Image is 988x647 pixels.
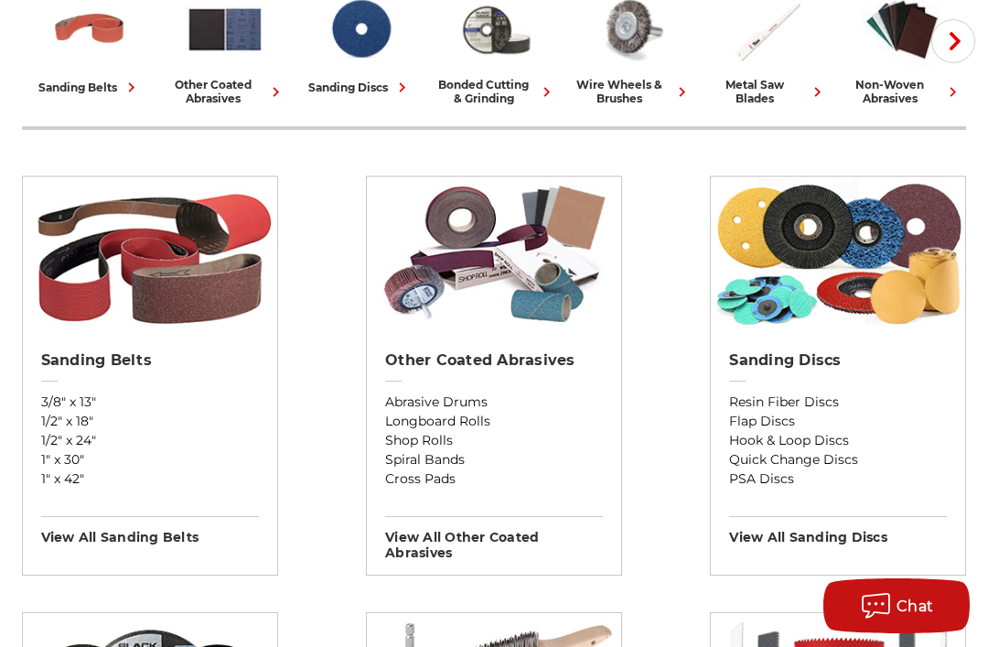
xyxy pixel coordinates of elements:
[385,469,603,489] a: Cross Pads
[41,393,259,412] a: 3/8" x 13"
[308,78,412,97] div: sanding discs
[165,78,285,105] div: other coated abrasives
[729,351,947,370] h2: Sanding Discs
[385,450,603,469] a: Spiral Bands
[23,177,277,332] img: Sanding Belts
[385,412,603,431] a: Longboard Rolls
[41,431,259,450] a: 1/2" x 24"
[571,78,692,105] div: wire wheels & brushes
[931,19,975,63] button: Next
[385,351,603,370] h2: Other Coated Abrasives
[385,393,603,412] a: Abrasive Drums
[41,450,259,469] a: 1" x 30"
[729,450,947,469] a: Quick Change Discs
[842,78,962,105] div: non-woven abrasives
[435,78,556,105] div: bonded cutting & grinding
[41,516,259,545] h3: View All sanding belts
[711,177,965,332] img: Sanding Discs
[729,412,947,431] a: Flap Discs
[729,393,947,412] a: Resin Fiber Discs
[729,469,947,489] a: PSA Discs
[729,431,947,450] a: Hook & Loop Discs
[41,351,259,370] h2: Sanding Belts
[823,578,970,633] button: Chat
[385,516,603,561] h3: View All other coated abrasives
[729,516,947,545] h3: View All sanding discs
[897,598,934,615] span: Chat
[367,177,621,332] img: Other Coated Abrasives
[41,412,259,431] a: 1/2" x 18"
[706,78,827,105] div: metal saw blades
[38,78,141,97] div: sanding belts
[385,431,603,450] a: Shop Rolls
[41,469,259,489] a: 1" x 42"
